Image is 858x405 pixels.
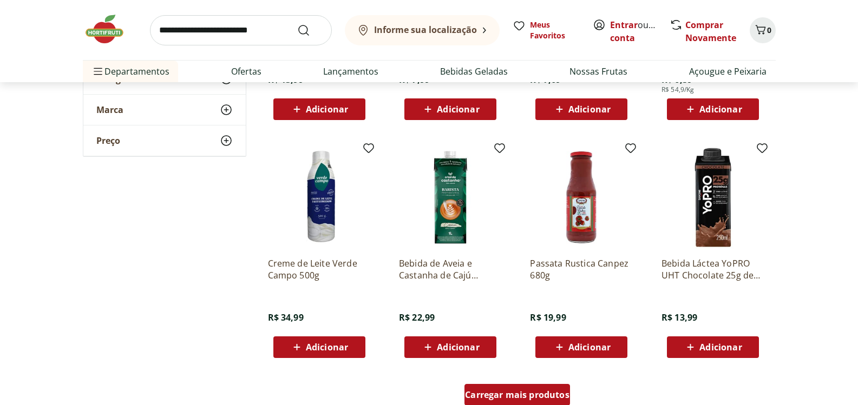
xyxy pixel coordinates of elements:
[273,98,365,120] button: Adicionar
[667,336,759,358] button: Adicionar
[440,65,508,78] a: Bebidas Geladas
[150,15,332,45] input: search
[91,58,104,84] button: Menu
[83,125,246,156] button: Preço
[667,98,759,120] button: Adicionar
[83,13,137,45] img: Hortifruti
[767,25,771,35] span: 0
[404,98,496,120] button: Adicionar
[661,85,695,94] span: R$ 54,9/Kg
[530,146,633,249] img: Passata Rustica Canpez 680g
[437,105,479,114] span: Adicionar
[530,311,566,323] span: R$ 19,99
[750,17,776,43] button: Carrinho
[535,98,627,120] button: Adicionar
[404,336,496,358] button: Adicionar
[437,343,479,351] span: Adicionar
[268,257,371,281] a: Creme de Leite Verde Campo 500g
[465,390,569,399] span: Carregar mais produtos
[273,336,365,358] button: Adicionar
[345,15,500,45] button: Informe sua localização
[689,65,767,78] a: Açougue e Peixaria
[83,95,246,125] button: Marca
[268,311,304,323] span: R$ 34,99
[535,336,627,358] button: Adicionar
[568,343,611,351] span: Adicionar
[96,135,120,146] span: Preço
[513,19,580,41] a: Meus Favoritos
[568,105,611,114] span: Adicionar
[399,311,435,323] span: R$ 22,99
[610,19,638,31] a: Entrar
[297,24,323,37] button: Submit Search
[374,24,477,36] b: Informe sua localização
[530,257,633,281] a: Passata Rustica Canpez 680g
[610,19,670,44] a: Criar conta
[685,19,736,44] a: Comprar Novamente
[399,257,502,281] a: Bebida de Aveia e Castanha de Cajú Barista A tal da Castanha 1 Litro
[96,104,123,115] span: Marca
[91,58,169,84] span: Departamentos
[661,311,697,323] span: R$ 13,99
[569,65,627,78] a: Nossas Frutas
[323,65,378,78] a: Lançamentos
[530,19,580,41] span: Meus Favoritos
[661,146,764,249] img: Bebida Láctea YoPRO UHT Chocolate 25g de proteínas 250ml
[661,257,764,281] a: Bebida Láctea YoPRO UHT Chocolate 25g de proteínas 250ml
[699,105,742,114] span: Adicionar
[610,18,658,44] span: ou
[699,343,742,351] span: Adicionar
[268,146,371,249] img: Creme de Leite Verde Campo 500g
[231,65,261,78] a: Ofertas
[399,146,502,249] img: Bebida de Aveia e Castanha de Cajú Barista A tal da Castanha 1 Litro
[306,105,348,114] span: Adicionar
[306,343,348,351] span: Adicionar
